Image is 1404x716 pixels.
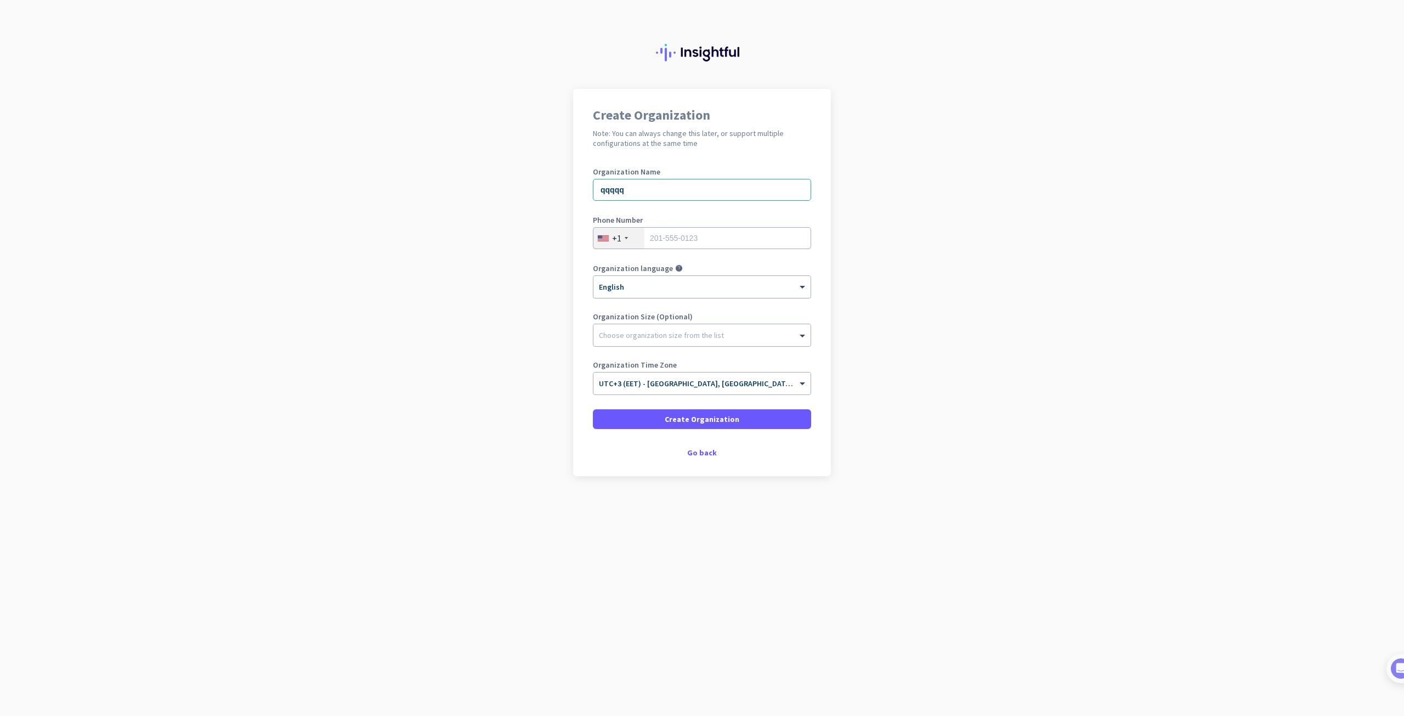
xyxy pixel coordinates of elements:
[593,264,673,272] label: Organization language
[656,44,748,61] img: Insightful
[593,179,811,201] input: What is the name of your organization?
[593,313,811,320] label: Organization Size (Optional)
[593,128,811,148] h2: Note: You can always change this later, or support multiple configurations at the same time
[593,361,811,369] label: Organization Time Zone
[612,233,621,244] div: +1
[593,409,811,429] button: Create Organization
[675,264,683,272] i: help
[665,414,739,425] span: Create Organization
[593,227,811,249] input: 201-555-0123
[593,216,811,224] label: Phone Number
[593,109,811,122] h1: Create Organization
[593,449,811,456] div: Go back
[593,168,811,176] label: Organization Name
